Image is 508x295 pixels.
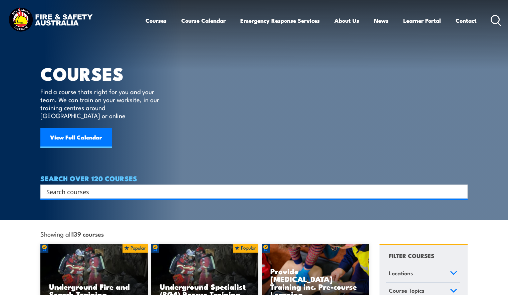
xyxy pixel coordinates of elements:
span: Course Topics [389,286,425,295]
strong: 139 courses [72,229,104,238]
h1: COURSES [40,65,169,81]
span: Locations [389,269,413,278]
a: Emergency Response Services [240,12,320,29]
h4: FILTER COURSES [389,251,434,260]
a: Learner Portal [403,12,441,29]
a: Courses [146,12,167,29]
p: Find a course thats right for you and your team. We can train on your worksite, in our training c... [40,87,162,119]
a: News [374,12,389,29]
form: Search form [48,187,454,196]
a: Contact [456,12,477,29]
a: View Full Calendar [40,128,112,148]
a: Locations [386,265,460,283]
button: Search magnifier button [456,187,465,196]
input: Search input [46,187,453,197]
a: About Us [334,12,359,29]
span: Showing all [40,230,104,237]
h4: SEARCH OVER 120 COURSES [40,175,468,182]
a: Course Calendar [181,12,226,29]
